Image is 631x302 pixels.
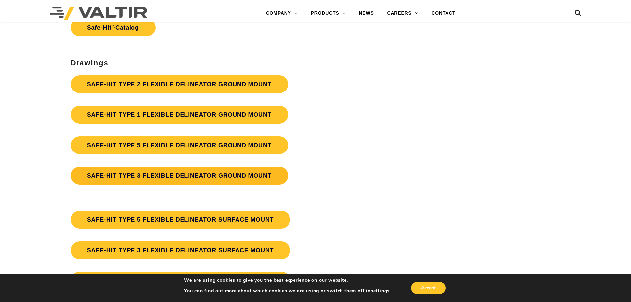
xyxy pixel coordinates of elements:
a: SAFE-HIT TYPE 1 FLEXIBLE DELINEATOR GROUND MOUNT [71,106,288,124]
strong: Drawings [71,59,109,67]
a: CAREERS [381,7,425,20]
p: You can find out more about which cookies we are using or switch them off in . [184,288,391,294]
a: NEWS [352,7,380,20]
a: CONTACT [425,7,462,20]
a: SAFE-HIT TYPE 3 FLEXIBLE DELINEATOR GROUND MOUNT [71,167,288,185]
a: Safe-Hit®Catalog [71,19,156,36]
a: COMPANY [259,7,304,20]
a: PRODUCTS [304,7,352,20]
a: SAFE-HIT TYPE 2 FLEXIBLE DELINEATOR SURFACE MOUNT [71,272,290,290]
img: Valtir [50,7,147,20]
sup: ® [112,24,115,29]
a: SAFE-HIT TYPE 5 FLEXIBLE DELINEATOR SURFACE MOUNT [71,211,290,229]
button: settings [371,288,390,294]
a: SAFE-HIT TYPE 5 FLEXIBLE DELINEATOR GROUND MOUNT [71,136,288,154]
a: SAFE-HIT TYPE 3 FLEXIBLE DELINEATOR SURFACE MOUNT [71,241,290,259]
button: Accept [411,282,446,294]
p: We are using cookies to give you the best experience on our website. [184,277,391,283]
a: SAFE-HIT TYPE 2 FLEXIBLE DELINEATOR GROUND MOUNT [71,75,288,93]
